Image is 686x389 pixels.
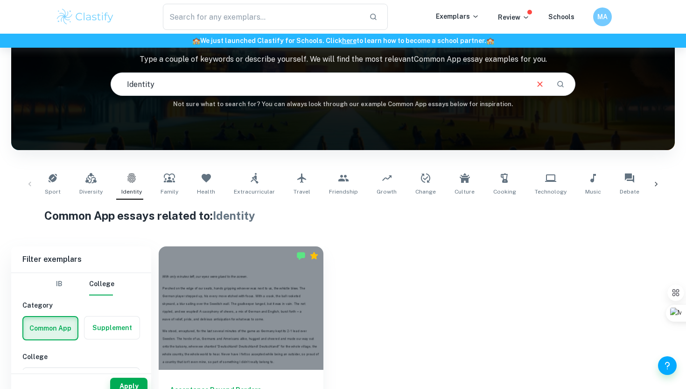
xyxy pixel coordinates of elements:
button: Supplement [84,317,140,339]
img: Clastify logo [56,7,115,26]
h6: We just launched Clastify for Schools. Click to learn how to become a school partner. [2,36,684,46]
span: Technology [535,187,567,196]
span: Growth [377,187,397,196]
img: Marked [296,251,306,260]
span: Health [197,187,215,196]
input: E.g. I love building drones, I used to be ashamed of my name... [111,71,527,97]
span: 🏫 [486,37,494,44]
span: Identity [213,209,255,222]
span: Change [415,187,436,196]
button: Help and Feedback [658,356,677,375]
h6: Not sure what to search for? You can always look through our example Common App essays below for ... [11,100,675,109]
button: Clear [531,75,549,93]
span: Travel [294,187,310,196]
span: Identity [121,187,142,196]
a: here [342,37,357,44]
button: MA [593,7,612,26]
span: Diversity [79,187,103,196]
button: IB [48,273,70,295]
p: Review [498,12,530,22]
span: 🏫 [192,37,200,44]
span: Sport [45,187,61,196]
span: Extracurricular [234,187,275,196]
button: Search [553,76,568,92]
h6: MA [597,12,608,22]
h1: Common App essays related to: [44,207,642,224]
span: Family [161,187,178,196]
div: Filter type choice [48,273,114,295]
h6: Category [22,300,140,310]
button: Common App [23,317,77,339]
div: Premium [309,251,319,260]
a: Schools [548,13,574,21]
span: Debate [620,187,639,196]
span: Friendship [329,187,358,196]
p: Type a couple of keywords or describe yourself. We will find the most relevant Common App essay e... [11,54,675,65]
span: Culture [455,187,475,196]
button: College [89,273,114,295]
p: Exemplars [436,11,479,22]
h6: Filter exemplars [11,246,151,273]
span: Cooking [493,187,516,196]
h6: College [22,352,140,362]
span: Music [585,187,601,196]
input: Search for any exemplars... [163,4,362,30]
